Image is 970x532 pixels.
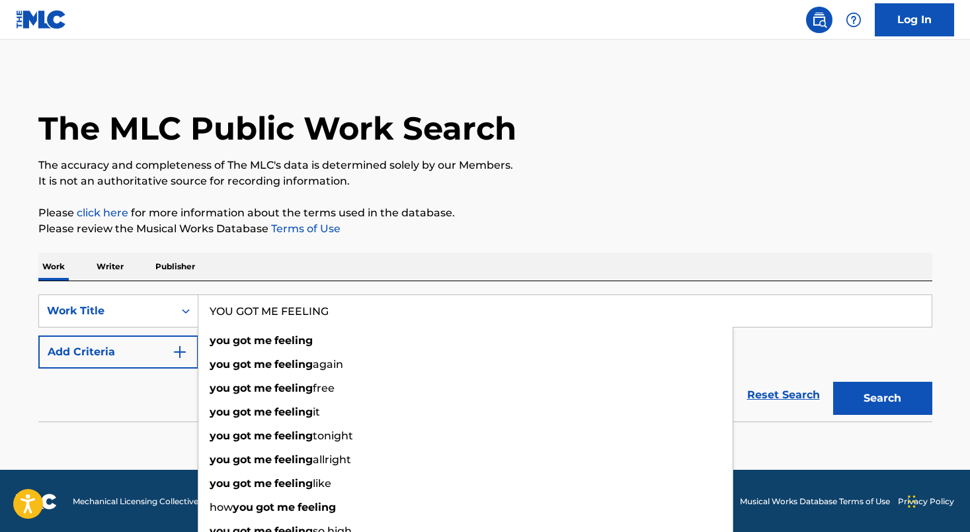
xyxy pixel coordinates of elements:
[38,157,932,173] p: The accuracy and completeness of The MLC's data is determined solely by our Members.
[904,468,970,532] iframe: Chat Widget
[210,429,230,442] strong: you
[254,358,272,371] strong: me
[254,477,272,490] strong: me
[313,477,331,490] span: like
[254,334,272,347] strong: me
[875,3,954,36] a: Log In
[73,496,226,508] span: Mechanical Licensing Collective © 2025
[313,453,351,466] span: allright
[210,406,230,418] strong: you
[16,494,57,510] img: logo
[77,206,128,219] a: click here
[256,501,274,513] strong: got
[47,303,166,319] div: Work Title
[313,382,335,394] span: free
[274,382,313,394] strong: feeling
[268,222,341,235] a: Terms of Use
[16,10,67,29] img: MLC Logo
[274,453,313,466] strong: feeling
[233,429,251,442] strong: got
[233,358,251,371] strong: got
[93,253,128,281] p: Writer
[233,406,251,418] strong: got
[210,334,230,347] strong: you
[233,501,253,513] strong: you
[741,380,827,410] a: Reset Search
[840,7,867,33] div: Help
[233,477,251,490] strong: got
[274,358,313,371] strong: feeling
[151,253,199,281] p: Publisher
[38,335,198,369] button: Add Criteria
[274,429,313,442] strong: feeling
[274,334,313,347] strong: feeling
[233,334,251,347] strong: got
[38,294,932,421] form: Search Form
[908,482,916,521] div: Drag
[254,453,272,466] strong: me
[313,406,320,418] span: it
[210,501,233,513] span: how
[38,173,932,189] p: It is not an authoritative source for recording information.
[254,406,272,418] strong: me
[210,453,230,466] strong: you
[833,382,932,415] button: Search
[313,358,343,371] span: again
[233,453,251,466] strong: got
[254,429,272,442] strong: me
[38,109,516,148] h1: The MLC Public Work Search
[38,253,69,281] p: Work
[806,7,832,33] a: Public Search
[233,382,251,394] strong: got
[313,429,353,442] span: tonight
[254,382,272,394] strong: me
[38,205,932,221] p: Please for more information about the terms used in the database.
[274,406,313,418] strong: feeling
[846,12,862,28] img: help
[740,496,890,508] a: Musical Works Database Terms of Use
[38,221,932,237] p: Please review the Musical Works Database
[277,501,295,513] strong: me
[898,496,954,508] a: Privacy Policy
[210,358,230,371] strong: you
[274,477,313,490] strong: feeling
[210,382,230,394] strong: you
[210,477,230,490] strong: you
[172,344,188,360] img: 9d2ae6d4665cec9f34b9.svg
[298,501,336,513] strong: feeling
[811,12,827,28] img: search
